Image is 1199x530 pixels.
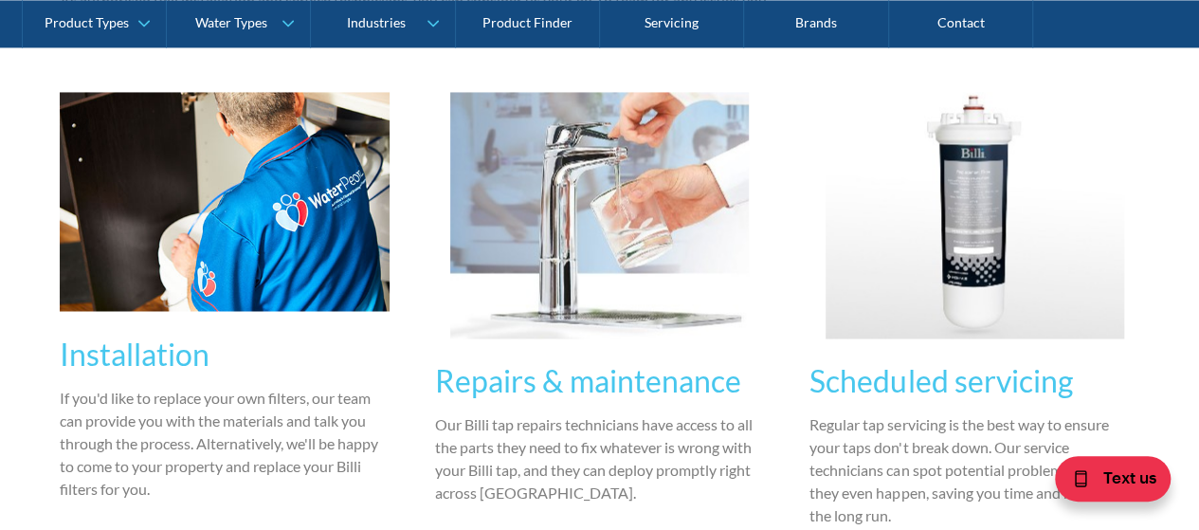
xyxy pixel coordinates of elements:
[450,92,749,338] img: Repairs & maintenance
[435,357,765,403] h3: Repairs & maintenance
[45,15,129,31] div: Product Types
[809,412,1139,526] p: Regular tap servicing is the best way to ensure your taps don't break down. Our service technicia...
[195,15,267,31] div: Water Types
[435,412,765,503] p: Our Billi tap repairs technicians have access to all the parts they need to fix whatever is wrong...
[1009,435,1199,530] iframe: podium webchat widget bubble
[809,357,1139,403] h3: Scheduled servicing
[826,92,1124,338] img: Scheduled servicing
[60,331,390,376] h3: Installation
[346,15,405,31] div: Industries
[60,92,390,311] img: Installation
[60,386,390,500] p: If you'd like to replace your own filters, our team can provide you with the materials and talk y...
